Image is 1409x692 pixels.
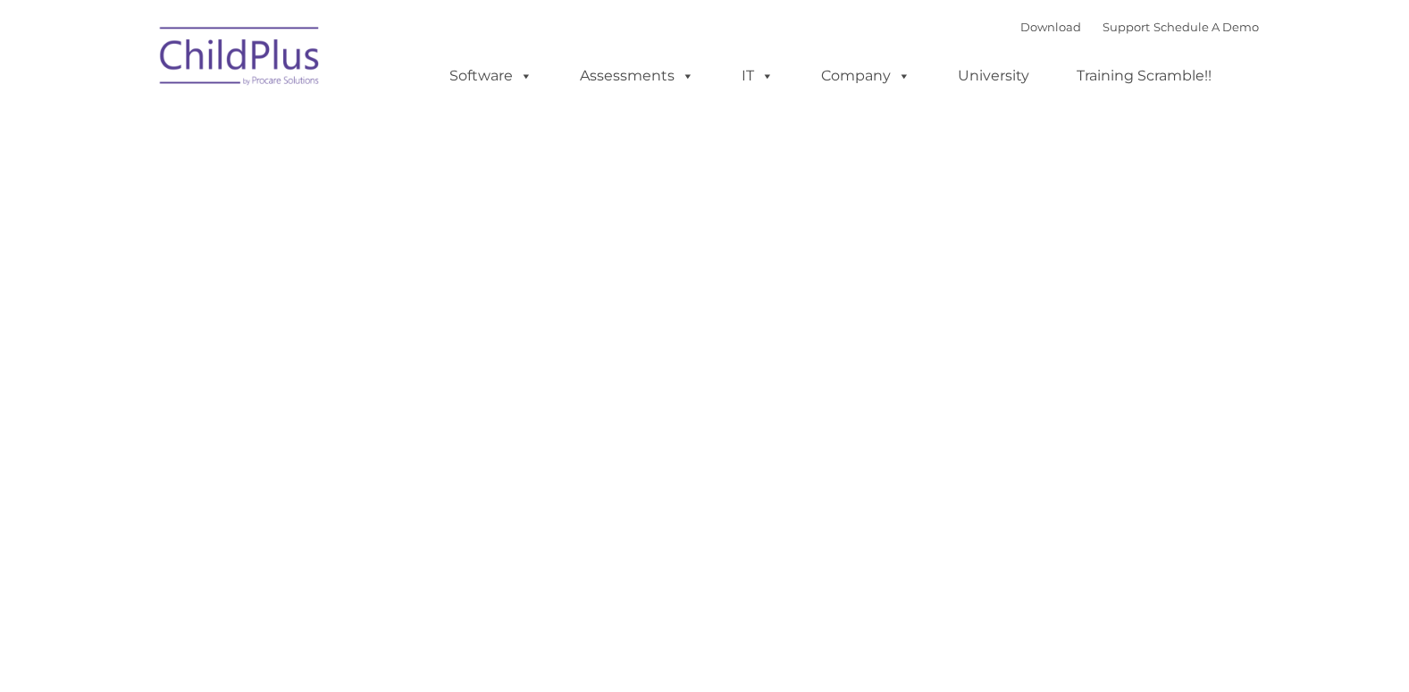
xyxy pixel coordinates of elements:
[151,14,330,104] img: ChildPlus by Procare Solutions
[940,58,1047,94] a: University
[1103,20,1150,34] a: Support
[724,58,792,94] a: IT
[1020,20,1081,34] a: Download
[1020,20,1259,34] font: |
[432,58,550,94] a: Software
[803,58,928,94] a: Company
[1059,58,1229,94] a: Training Scramble!!
[1153,20,1259,34] a: Schedule A Demo
[562,58,712,94] a: Assessments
